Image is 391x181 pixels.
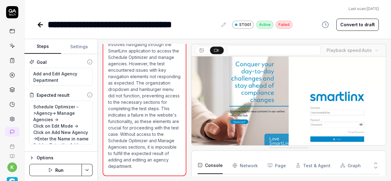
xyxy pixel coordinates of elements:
div: Expected result [37,92,70,98]
button: Last scan:[DATE] [349,6,379,12]
button: Page [268,157,286,174]
button: Console [198,157,223,174]
div: Active [256,21,273,29]
span: STG01 [239,22,251,27]
div: Playback speed: [327,47,372,53]
div: Failed [276,21,292,29]
button: Settings [61,39,98,54]
p: The test case goal was to add and edit an agency department, which involves navigating through th... [108,28,181,169]
time: [DATE] [367,6,379,11]
button: Convert to draft [336,19,379,31]
button: Graph [340,157,361,174]
button: View version history [318,19,333,31]
button: Run [29,164,82,176]
a: STG01 [232,20,254,29]
a: New conversation [5,127,20,137]
button: k [7,162,17,172]
div: Options [37,154,93,161]
div: Steps [37,150,49,157]
a: Book a call with us [2,139,22,149]
span: Last scan: [349,6,379,12]
button: Test & Agent [296,157,331,174]
button: Options [29,154,93,161]
button: Steps [24,39,61,54]
a: Documentation [2,149,22,159]
button: Network [232,157,258,174]
div: Goal [37,59,47,65]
